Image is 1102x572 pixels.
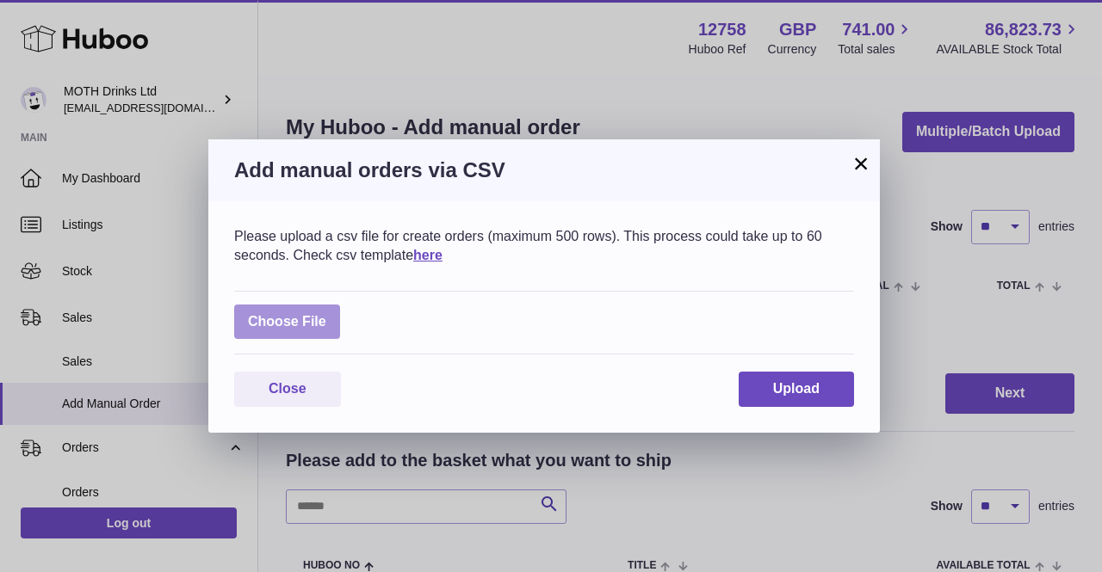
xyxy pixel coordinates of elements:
[413,248,443,262] a: here
[234,304,340,340] span: Choose File
[234,372,341,407] button: Close
[851,153,871,174] button: ×
[234,227,854,264] div: Please upload a csv file for create orders (maximum 500 rows). This process could take up to 60 s...
[773,381,820,396] span: Upload
[234,157,854,184] h3: Add manual orders via CSV
[739,372,854,407] button: Upload
[269,381,306,396] span: Close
